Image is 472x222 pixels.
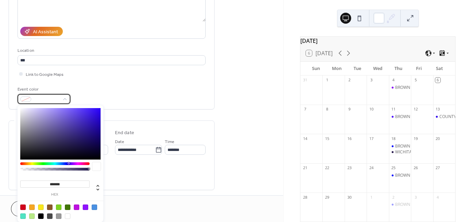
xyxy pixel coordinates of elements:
div: 2 [391,195,396,200]
span: Time [165,138,174,145]
div: Event color [18,86,69,93]
div: 21 [302,165,308,171]
div: BROWN BAG LUNCHEON DISCUSSION [389,114,411,120]
div: 6 [435,78,440,83]
span: Date [115,138,124,145]
div: #BD10E0 [74,205,79,210]
div: 3 [413,195,418,200]
div: BROWN BAG LUNCHEON DISCUSSION [395,202,469,208]
div: 4 [391,78,396,83]
div: #4A90E2 [92,205,97,210]
div: 8 [324,107,330,112]
div: 3 [369,78,374,83]
div: BROWN BAG LUNCHEON DISCUSSION [389,173,411,178]
div: #FFFFFF [65,213,70,219]
div: 28 [302,195,308,200]
div: 14 [302,136,308,141]
div: 1 [369,195,374,200]
span: Link to Google Maps [26,71,64,78]
div: Sun [306,62,326,75]
div: 9 [347,107,352,112]
div: BROWN BAG LUNCHEON DISCUSSION [395,85,469,91]
button: AI Assistant [20,27,63,36]
div: 24 [369,165,374,171]
button: Cancel [11,201,53,217]
div: Mon [326,62,347,75]
div: 20 [435,136,440,141]
div: End date [115,129,134,137]
div: Thu [388,62,408,75]
div: BROWN BAG LUNCHEON DISCUSSION [389,85,411,91]
div: 4 [435,195,440,200]
div: 7 [302,107,308,112]
div: Wed [368,62,388,75]
div: 17 [369,136,374,141]
div: BROWN BAG LUNCHEON DISCUSSION [395,173,469,178]
div: 5 [413,78,418,83]
div: 26 [413,165,418,171]
div: #F5A623 [29,205,35,210]
div: 31 [302,78,308,83]
div: 19 [413,136,418,141]
div: COUNTY EXECUTIVE COMMITTEE [433,114,455,120]
div: 13 [435,107,440,112]
div: 12 [413,107,418,112]
div: #000000 [38,213,44,219]
div: BROWN BAG LUNCHEON DISCUSSION [389,143,411,149]
div: 1 [324,78,330,83]
div: Fri [408,62,429,75]
div: #9B9B9B [56,213,61,219]
div: Tue [347,62,368,75]
div: 27 [435,165,440,171]
div: [DATE] [300,37,455,45]
div: BROWN BAG LUNCHEON DISCUSSION [395,143,469,149]
div: BROWN BAG LUNCHEON DISCUSSION [395,114,469,120]
div: #417505 [65,205,70,210]
div: #4A4A4A [47,213,53,219]
label: hex [20,193,90,197]
div: 16 [347,136,352,141]
div: #F8E71C [38,205,44,210]
div: 11 [391,107,396,112]
div: #9013FE [83,205,88,210]
div: Sat [429,62,450,75]
div: 23 [347,165,352,171]
div: 25 [391,165,396,171]
div: 15 [324,136,330,141]
div: #B8E986 [29,213,35,219]
div: #D0021B [20,205,26,210]
div: #7ED321 [56,205,61,210]
div: 18 [391,136,396,141]
div: #8B572A [47,205,53,210]
div: Location [18,47,204,54]
div: 2 [347,78,352,83]
div: WICHITA COUNTY DEMOCRATIC ASSOCIATION MEETING [389,149,411,155]
div: BROWN BAG LUNCHEON DISCUSSION [389,202,411,208]
div: #50E3C2 [20,213,26,219]
div: 22 [324,165,330,171]
div: 10 [369,107,374,112]
div: 29 [324,195,330,200]
div: AI Assistant [33,28,58,36]
div: 30 [347,195,352,200]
